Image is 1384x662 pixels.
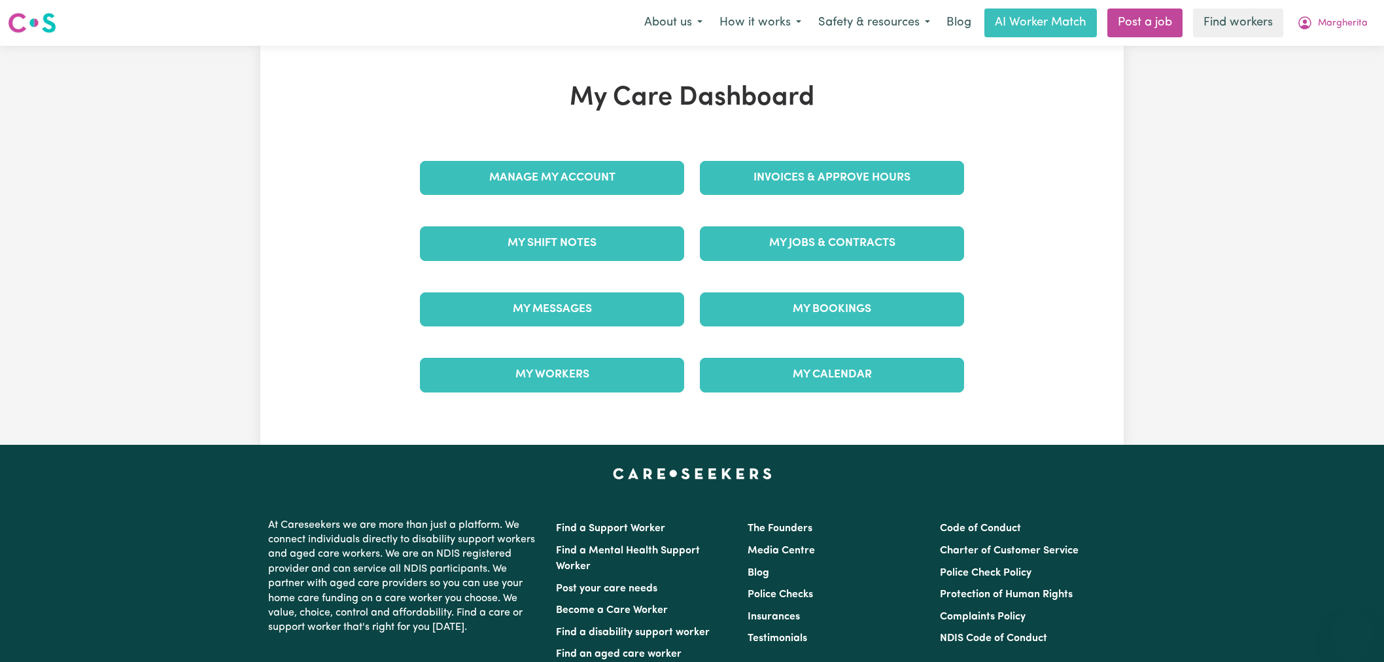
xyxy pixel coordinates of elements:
a: Careseekers logo [8,8,56,38]
a: Charter of Customer Service [940,546,1079,556]
a: My Messages [420,292,684,326]
a: Complaints Policy [940,612,1026,622]
span: Margherita [1318,16,1368,31]
button: How it works [711,9,810,37]
a: Police Checks [748,589,813,600]
p: At Careseekers we are more than just a platform. We connect individuals directly to disability su... [268,513,540,640]
a: Manage My Account [420,161,684,195]
button: My Account [1289,9,1376,37]
iframe: Button to launch messaging window [1332,610,1374,652]
a: Blog [939,9,979,37]
a: My Workers [420,358,684,392]
a: Code of Conduct [940,523,1021,534]
a: Blog [748,568,769,578]
a: My Calendar [700,358,964,392]
h1: My Care Dashboard [412,82,972,114]
a: Police Check Policy [940,568,1031,578]
a: Testimonials [748,633,807,644]
a: Find a disability support worker [556,627,710,638]
a: My Shift Notes [420,226,684,260]
button: Safety & resources [810,9,939,37]
a: Careseekers home page [613,468,772,479]
a: Insurances [748,612,800,622]
a: Find a Support Worker [556,523,665,534]
a: AI Worker Match [984,9,1097,37]
a: Become a Care Worker [556,605,668,616]
a: Find workers [1193,9,1283,37]
a: Media Centre [748,546,815,556]
a: Find an aged care worker [556,649,682,659]
a: NDIS Code of Conduct [940,633,1047,644]
a: Post your care needs [556,584,657,594]
img: Careseekers logo [8,11,56,35]
a: Invoices & Approve Hours [700,161,964,195]
a: The Founders [748,523,812,534]
button: About us [636,9,711,37]
a: Find a Mental Health Support Worker [556,546,700,572]
a: My Bookings [700,292,964,326]
a: My Jobs & Contracts [700,226,964,260]
a: Protection of Human Rights [940,589,1073,600]
a: Post a job [1107,9,1183,37]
